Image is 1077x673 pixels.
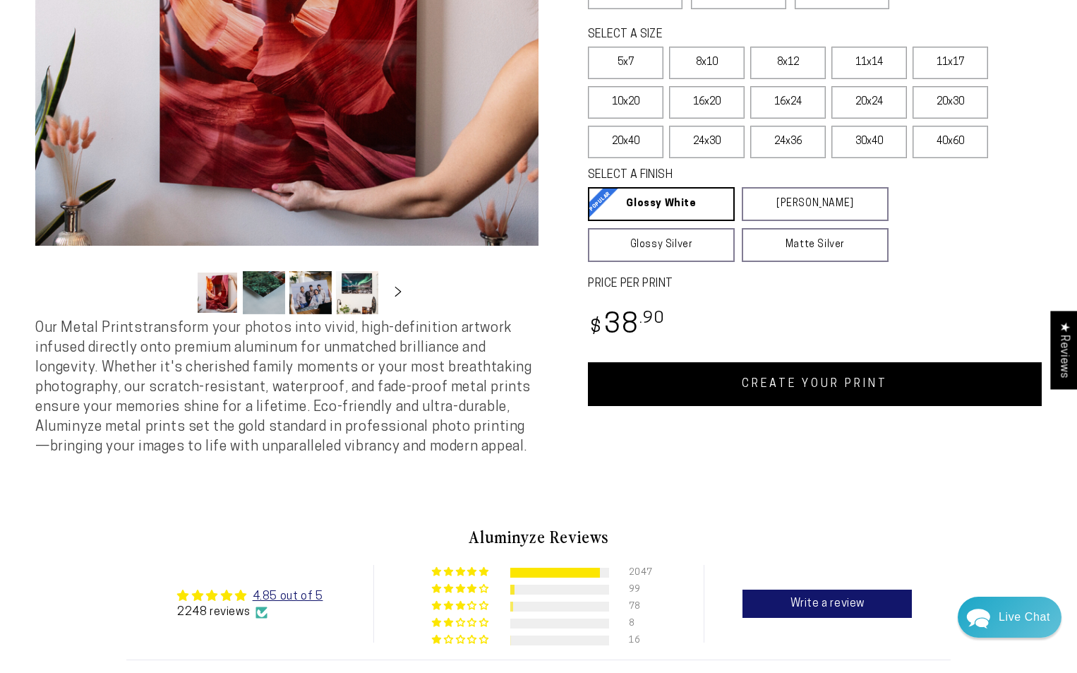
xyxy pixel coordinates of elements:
[177,604,323,620] div: 2248 reviews
[742,228,889,262] a: Matte Silver
[669,47,745,79] label: 8x10
[669,126,745,158] label: 24x30
[588,126,663,158] label: 20x40
[742,187,889,221] a: [PERSON_NAME]
[588,187,735,221] a: Glossy White
[588,47,663,79] label: 5x7
[253,591,323,602] a: 4.85 out of 5
[255,607,267,619] img: Verified Checkmark
[336,271,378,314] button: Load image 4 in gallery view
[831,47,907,79] label: 11x14
[588,27,855,43] legend: SELECT A SIZE
[588,86,663,119] label: 10x20
[432,635,491,645] div: 1% (16) reviews with 1 star rating
[432,601,491,612] div: 3% (78) reviews with 3 star rating
[1050,311,1077,389] div: Click to open Judge.me floating reviews tab
[588,362,1042,406] a: CREATE YOUR PRINT
[831,126,907,158] label: 30x40
[588,276,1042,292] label: PRICE PER PRINT
[588,167,855,184] legend: SELECT A FINISH
[432,567,491,578] div: 91% (2047) reviews with 5 star rating
[750,86,826,119] label: 16x24
[161,277,192,308] button: Slide left
[588,312,665,340] bdi: 38
[196,271,239,314] button: Load image 1 in gallery view
[590,318,602,338] span: $
[958,597,1061,638] div: Chat widget toggle
[831,86,907,119] label: 20x24
[742,590,912,618] a: Write a review
[629,602,646,612] div: 78
[629,585,646,595] div: 99
[432,584,491,595] div: 4% (99) reviews with 4 star rating
[913,47,988,79] label: 11x17
[750,126,826,158] label: 24x36
[243,271,285,314] button: Load image 2 in gallery view
[289,271,332,314] button: Load image 3 in gallery view
[913,86,988,119] label: 20x30
[669,86,745,119] label: 16x20
[177,588,323,604] div: Average rating is 4.85 stars
[432,618,491,629] div: 0% (8) reviews with 2 star rating
[629,636,646,645] div: 16
[35,321,531,454] span: Our Metal Prints transform your photos into vivid, high-definition artwork infused directly onto ...
[629,619,646,629] div: 8
[126,525,951,549] h2: Aluminyze Reviews
[999,597,1050,638] div: Contact Us Directly
[588,228,735,262] a: Glossy Silver
[629,568,646,578] div: 2047
[639,311,665,327] sup: .90
[383,277,414,308] button: Slide right
[913,126,988,158] label: 40x60
[750,47,826,79] label: 8x12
